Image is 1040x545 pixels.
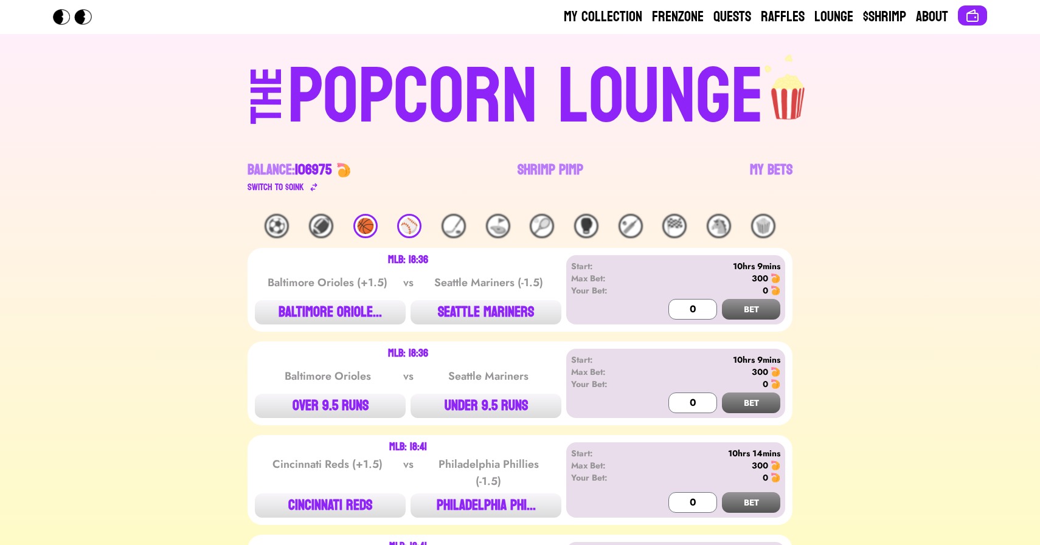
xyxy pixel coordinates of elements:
a: Shrimp Pimp [518,160,583,194]
div: 300 [752,366,768,378]
div: 🍿 [751,214,775,238]
img: 🍤 [771,473,780,482]
span: 106975 [295,157,331,183]
div: Your Bet: [571,378,641,390]
a: $Shrimp [863,7,906,27]
div: Max Bet: [571,459,641,471]
div: 🐴 [707,214,731,238]
img: Connect wallet [965,9,980,23]
img: 🍤 [771,367,780,377]
div: Philadelphia Phillies (-1.5) [427,456,550,490]
div: Baltimore Orioles (+1.5) [266,274,389,291]
div: Baltimore Orioles [266,368,389,385]
div: 10hrs 14mins [641,447,780,459]
button: CINCINNATI REDS [255,493,406,518]
a: THEPOPCORN LOUNGEpopcorn [145,53,895,136]
div: 🥊 [574,214,598,238]
div: MLB: 18:36 [388,349,428,358]
div: vs [401,274,416,291]
div: Seattle Mariners [427,368,550,385]
div: Start: [571,354,641,366]
img: popcorn [764,53,814,122]
button: PHILADELPHIA PHI... [411,493,561,518]
div: 0 [763,378,768,390]
div: vs [401,368,416,385]
div: 0 [763,471,768,484]
img: Popcorn [53,9,102,25]
button: OVER 9.5 RUNS [255,394,406,418]
button: BET [722,299,780,320]
div: 🏁 [662,214,687,238]
a: Frenzone [652,7,704,27]
div: 🏏 [619,214,643,238]
div: 🏒 [442,214,466,238]
a: About [916,7,948,27]
div: 🏀 [353,214,378,238]
div: Seattle Mariners (-1.5) [427,274,550,291]
div: Start: [571,260,641,272]
div: Balance: [248,160,331,180]
div: 300 [752,459,768,471]
a: My Bets [750,160,792,194]
div: ⚾️ [397,214,421,238]
div: 10hrs 9mins [641,354,780,366]
button: BALTIMORE ORIOLE... [255,300,406,324]
div: ⚽️ [265,214,289,238]
img: 🍤 [336,163,351,177]
button: BET [722,392,780,413]
div: MLB: 18:41 [389,442,427,452]
img: 🍤 [771,379,780,389]
button: UNDER 9.5 RUNS [411,394,561,418]
div: vs [401,456,416,490]
div: Switch to $ OINK [248,180,304,194]
a: Raffles [761,7,805,27]
div: 🎾 [530,214,554,238]
img: 🍤 [771,286,780,295]
div: Max Bet: [571,366,641,378]
div: 0 [763,284,768,296]
div: Max Bet: [571,272,641,284]
img: 🍤 [771,461,780,470]
button: BET [722,492,780,513]
div: ⛳️ [486,214,510,238]
img: 🍤 [771,273,780,283]
div: 300 [752,272,768,284]
div: THE [245,67,289,148]
a: My Collection [564,7,642,27]
div: MLB: 18:36 [388,255,428,265]
button: SEATTLE MARINERS [411,300,561,324]
div: POPCORN LOUNGE [288,58,764,136]
a: Quests [713,7,751,27]
div: Cincinnati Reds (+1.5) [266,456,389,490]
a: Lounge [814,7,853,27]
div: Your Bet: [571,284,641,296]
div: 🏈 [309,214,333,238]
div: Start: [571,447,641,459]
div: Your Bet: [571,471,641,484]
div: 10hrs 9mins [641,260,780,272]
